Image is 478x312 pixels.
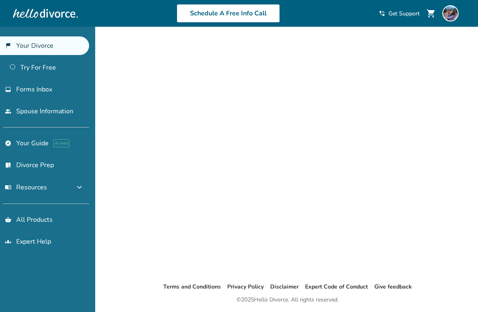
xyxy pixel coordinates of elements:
[16,85,52,94] span: Forms Inbox
[388,10,420,17] span: Get Support
[177,4,280,23] a: Schedule A Free Info Call
[5,184,11,191] span: menu_book
[374,282,412,292] li: Give feedback
[379,10,385,17] span: phone_in_talk
[5,216,11,223] span: shopping_basket
[5,108,11,115] span: people
[53,139,69,147] span: AI beta
[5,183,47,192] span: Resources
[379,10,420,17] a: phone_in_talkGet Support
[5,86,11,93] span: inbox
[5,140,11,146] span: explore
[227,283,264,291] a: Privacy Policy
[426,8,436,18] span: shopping_cart
[305,283,368,291] a: Expert Code of Conduct
[270,282,299,292] li: Disclaimer
[237,295,339,305] div: © 2025 Hello Divorce. All rights reserved.
[5,162,11,168] span: list_alt_check
[163,283,221,291] a: Terms and Conditions
[442,5,459,21] img: Iana Strakh
[5,238,11,245] span: groups
[75,183,84,192] span: expand_more
[5,42,11,49] span: flag_2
